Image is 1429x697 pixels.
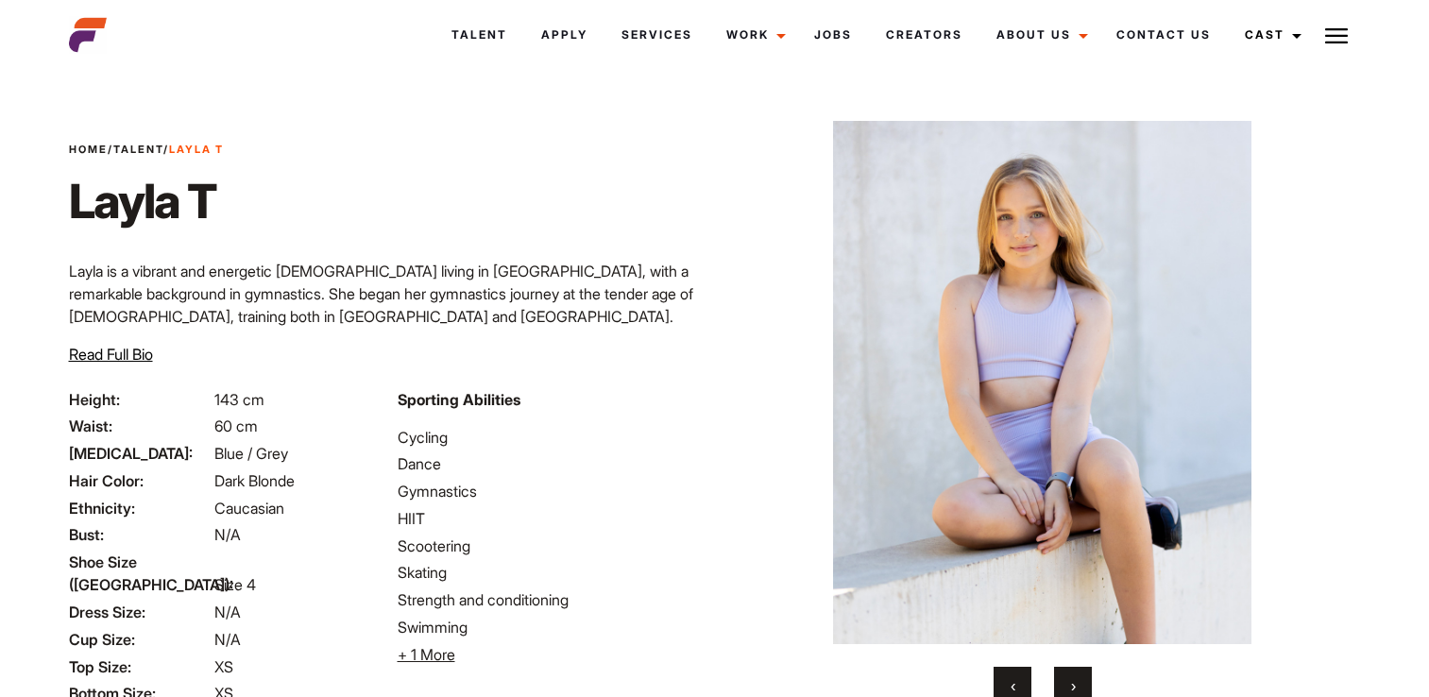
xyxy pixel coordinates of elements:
[398,588,704,611] li: Strength and conditioning
[979,9,1099,60] a: About Us
[214,603,241,621] span: N/A
[1228,9,1313,60] a: Cast
[398,452,704,475] li: Dance
[869,9,979,60] a: Creators
[524,9,604,60] a: Apply
[69,415,211,437] span: Waist:
[169,143,224,156] strong: Layla T
[398,561,704,584] li: Skating
[1011,676,1015,695] span: Previous
[69,142,224,158] span: / /
[759,121,1326,644] img: adada
[214,657,233,676] span: XS
[69,173,224,229] h1: Layla T
[1071,676,1076,695] span: Next
[709,9,797,60] a: Work
[398,480,704,502] li: Gymnastics
[214,499,284,518] span: Caucasian
[69,469,211,492] span: Hair Color:
[69,260,704,418] p: Layla is a vibrant and energetic [DEMOGRAPHIC_DATA] living in [GEOGRAPHIC_DATA], with a remarkabl...
[214,471,295,490] span: Dark Blonde
[214,390,264,409] span: 143 cm
[69,601,211,623] span: Dress Size:
[69,343,153,365] button: Read Full Bio
[69,143,108,156] a: Home
[1325,25,1348,47] img: Burger icon
[214,575,256,594] span: Size 4
[214,416,258,435] span: 60 cm
[69,345,153,364] span: Read Full Bio
[69,655,211,678] span: Top Size:
[398,645,455,664] span: + 1 More
[398,616,704,638] li: Swimming
[797,9,869,60] a: Jobs
[398,390,520,409] strong: Sporting Abilities
[398,535,704,557] li: Scootering
[69,497,211,519] span: Ethnicity:
[214,630,241,649] span: N/A
[69,442,211,465] span: [MEDICAL_DATA]:
[214,444,288,463] span: Blue / Grey
[69,16,107,54] img: cropped-aefm-brand-fav-22-square.png
[69,523,211,546] span: Bust:
[434,9,524,60] a: Talent
[214,525,241,544] span: N/A
[1099,9,1228,60] a: Contact Us
[398,507,704,530] li: HIIT
[113,143,163,156] a: Talent
[69,388,211,411] span: Height:
[604,9,709,60] a: Services
[398,426,704,449] li: Cycling
[69,628,211,651] span: Cup Size:
[69,551,211,596] span: Shoe Size ([GEOGRAPHIC_DATA]):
